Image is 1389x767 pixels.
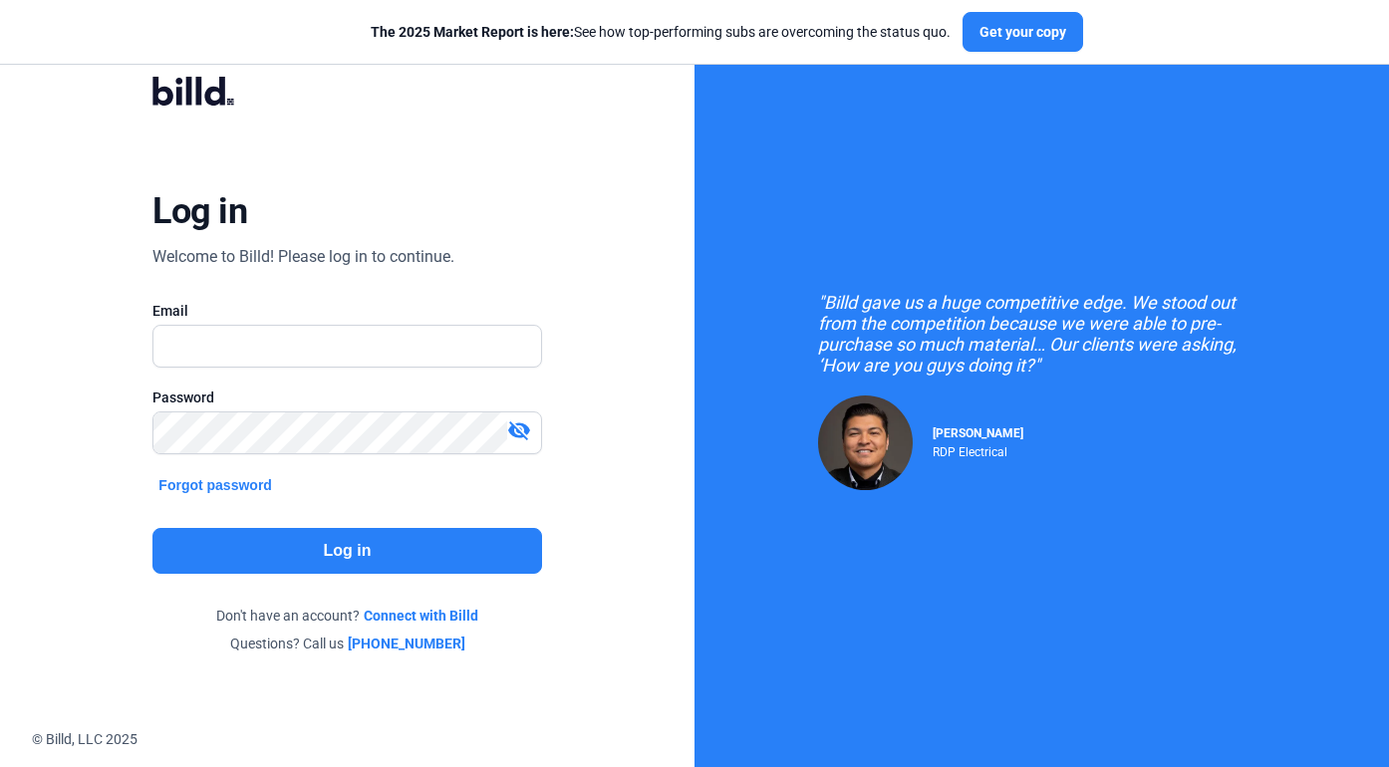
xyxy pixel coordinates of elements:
[371,24,574,40] span: The 2025 Market Report is here:
[152,387,541,407] div: Password
[371,22,951,42] div: See how top-performing subs are overcoming the status quo.
[963,12,1083,52] button: Get your copy
[933,440,1023,459] div: RDP Electrical
[152,189,247,233] div: Log in
[152,528,541,574] button: Log in
[364,606,478,626] a: Connect with Billd
[818,395,913,490] img: Raul Pacheco
[933,426,1023,440] span: [PERSON_NAME]
[507,418,531,442] mat-icon: visibility_off
[152,474,278,496] button: Forgot password
[152,245,454,269] div: Welcome to Billd! Please log in to continue.
[818,292,1266,376] div: "Billd gave us a huge competitive edge. We stood out from the competition because we were able to...
[152,634,541,653] div: Questions? Call us
[348,634,465,653] a: [PHONE_NUMBER]
[152,301,541,321] div: Email
[152,606,541,626] div: Don't have an account?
